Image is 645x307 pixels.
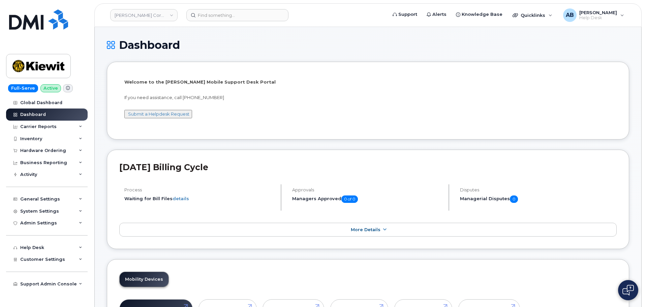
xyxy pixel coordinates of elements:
span: 0 [510,195,518,203]
h5: Managers Approved [292,195,443,203]
span: More Details [351,227,380,232]
button: Submit a Helpdesk Request [124,110,192,118]
p: If you need assistance, call [PHONE_NUMBER] [124,94,612,101]
p: Welcome to the [PERSON_NAME] Mobile Support Desk Portal [124,79,612,85]
h1: Dashboard [107,39,629,51]
h4: Approvals [292,187,443,192]
a: details [173,196,189,201]
h4: Process [124,187,275,192]
span: 0 of 0 [341,195,358,203]
h5: Managerial Disputes [460,195,617,203]
a: Mobility Devices [120,272,168,287]
li: Waiting for Bill Files [124,195,275,202]
h2: [DATE] Billing Cycle [119,162,617,172]
a: Submit a Helpdesk Request [128,111,189,117]
img: Open chat [622,285,634,296]
h4: Disputes [460,187,617,192]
